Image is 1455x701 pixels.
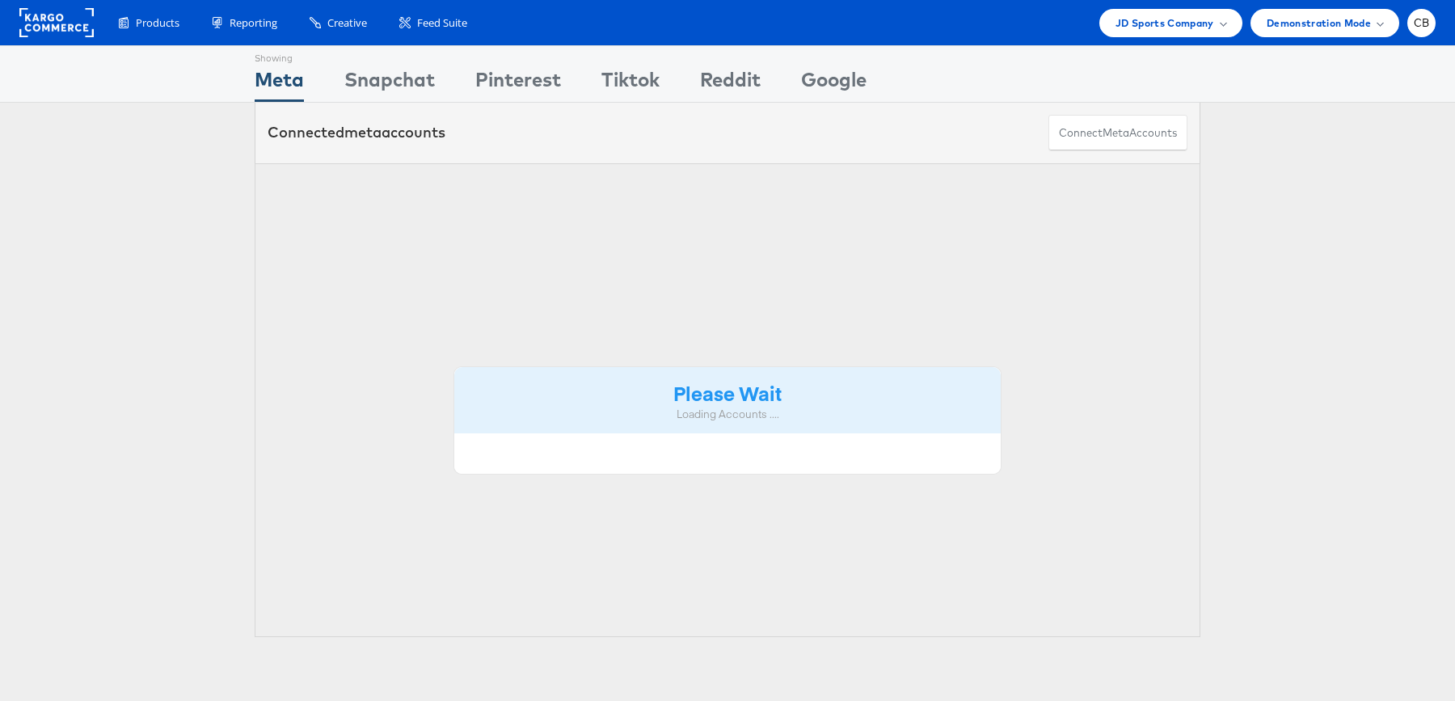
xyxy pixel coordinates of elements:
span: meta [1103,125,1129,141]
span: meta [344,123,382,141]
span: Creative [327,15,367,31]
div: Connected accounts [268,122,445,143]
strong: Please Wait [673,379,782,406]
div: Snapchat [344,65,435,102]
span: Reporting [230,15,277,31]
span: CB [1414,18,1430,28]
div: Tiktok [601,65,660,102]
div: Loading Accounts .... [466,407,989,422]
span: JD Sports Company [1115,15,1214,32]
div: Pinterest [475,65,561,102]
span: Feed Suite [417,15,467,31]
span: Demonstration Mode [1267,15,1371,32]
div: Reddit [700,65,761,102]
div: Showing [255,46,304,65]
div: Google [801,65,867,102]
span: Products [136,15,179,31]
div: Meta [255,65,304,102]
button: ConnectmetaAccounts [1048,115,1187,151]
